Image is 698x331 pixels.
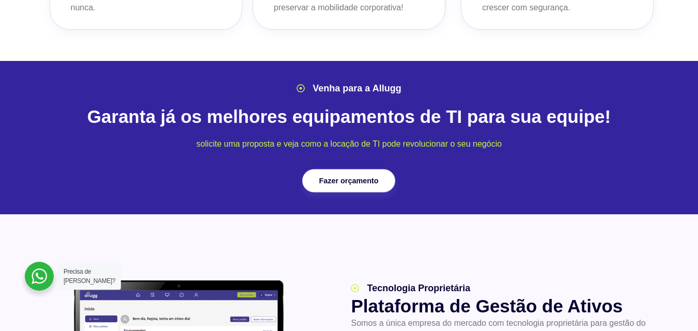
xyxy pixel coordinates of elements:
[64,268,115,285] span: Precisa de [PERSON_NAME]?
[44,138,654,150] p: solicite uma proposta e veja como a locação de TI pode revolucionar o seu negócio
[44,106,654,128] h2: Garanta já os melhores equipamentos de TI para sua equipe!
[512,199,698,331] div: Widget de chat
[512,199,698,331] iframe: Chat Widget
[364,281,470,295] span: Tecnologia Proprietária
[319,177,379,184] span: Fazer orçamento
[302,169,395,192] a: Fazer orçamento
[351,295,649,317] h2: Plataforma de Gestão de Ativos
[310,82,401,96] span: Venha para a Allugg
